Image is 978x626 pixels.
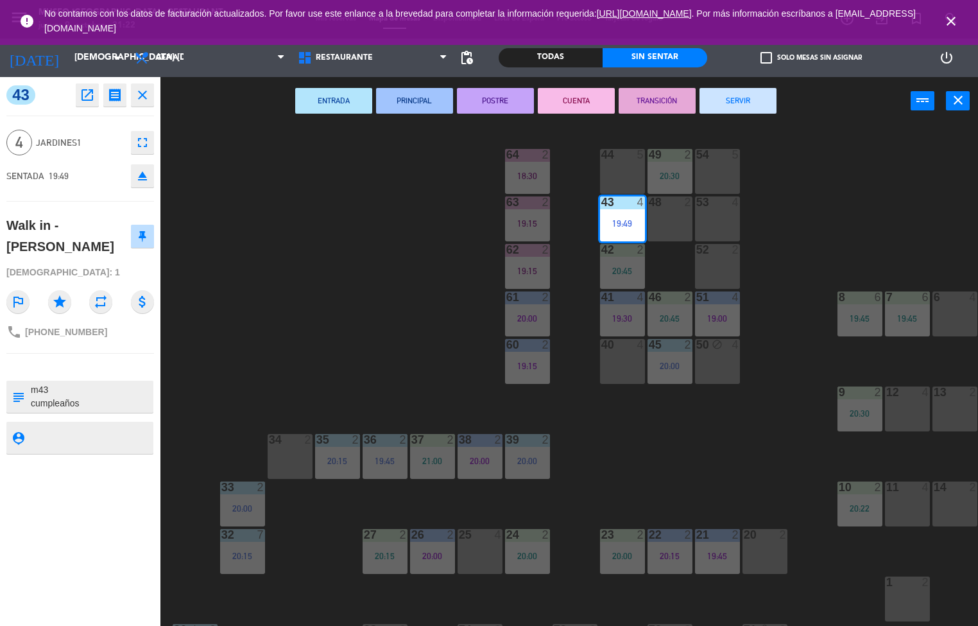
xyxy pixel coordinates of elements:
[601,529,602,541] div: 23
[696,291,697,303] div: 51
[410,456,455,465] div: 21:00
[505,219,550,228] div: 19:15
[506,529,507,541] div: 24
[600,266,645,275] div: 20:45
[600,219,645,228] div: 19:49
[135,135,150,150] i: fullscreen
[600,314,645,323] div: 19:30
[684,529,692,541] div: 2
[410,552,455,561] div: 20:00
[637,149,644,161] div: 5
[696,196,697,208] div: 53
[411,434,412,446] div: 37
[874,387,882,398] div: 2
[131,290,154,313] i: attach_money
[221,529,222,541] div: 32
[922,482,929,493] div: 4
[874,291,882,303] div: 6
[220,504,265,513] div: 20:00
[11,431,25,445] i: person_pin
[603,48,707,67] div: Sin sentar
[499,48,603,67] div: Todas
[399,529,407,541] div: 2
[506,149,507,161] div: 64
[6,130,32,155] span: 4
[934,291,934,303] div: 6
[637,244,644,256] div: 2
[601,339,602,351] div: 40
[885,314,930,323] div: 19:45
[110,50,125,65] i: arrow_drop_down
[839,291,839,303] div: 8
[505,361,550,370] div: 19:15
[601,196,602,208] div: 43
[89,290,112,313] i: repeat
[542,149,549,161] div: 2
[315,456,360,465] div: 20:15
[506,339,507,351] div: 60
[542,196,549,208] div: 2
[637,529,644,541] div: 2
[19,13,35,29] i: error
[837,409,882,418] div: 20:30
[969,387,977,398] div: 2
[696,529,697,541] div: 21
[49,171,69,181] span: 19:49
[696,339,697,351] div: 50
[376,88,453,114] button: PRINCIPAL
[221,482,222,493] div: 33
[950,92,966,108] i: close
[732,529,739,541] div: 2
[363,456,407,465] div: 19:45
[505,456,550,465] div: 20:00
[600,552,645,561] div: 20:00
[459,50,474,65] span: pending_actions
[457,88,534,114] button: POSTRE
[506,291,507,303] div: 61
[135,87,150,103] i: close
[538,88,615,114] button: CUENTA
[494,529,502,541] div: 4
[107,87,123,103] i: receipt
[103,83,126,107] button: receipt
[969,482,977,493] div: 2
[505,171,550,180] div: 18:30
[939,50,954,65] i: power_settings_new
[542,339,549,351] div: 2
[156,53,178,62] span: Cena
[732,291,739,303] div: 4
[839,387,839,398] div: 9
[922,387,929,398] div: 4
[135,168,150,184] i: eject
[399,434,407,446] div: 2
[684,339,692,351] div: 2
[363,552,407,561] div: 20:15
[732,149,739,161] div: 5
[601,244,602,256] div: 42
[597,8,692,19] a: [URL][DOMAIN_NAME]
[447,529,454,541] div: 2
[684,149,692,161] div: 2
[295,88,372,114] button: ENTRADA
[943,13,959,29] i: close
[80,87,95,103] i: open_in_new
[934,387,934,398] div: 13
[44,8,916,33] a: . Por más información escríbanos a [EMAIL_ADDRESS][DOMAIN_NAME]
[696,244,697,256] div: 52
[6,261,154,284] div: [DEMOGRAPHIC_DATA]: 1
[505,314,550,323] div: 20:00
[506,434,507,446] div: 39
[447,434,454,446] div: 2
[220,552,265,561] div: 20:15
[911,91,934,110] button: power_input
[257,529,264,541] div: 7
[48,290,71,313] i: star
[131,83,154,107] button: close
[411,529,412,541] div: 26
[6,85,35,105] span: 43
